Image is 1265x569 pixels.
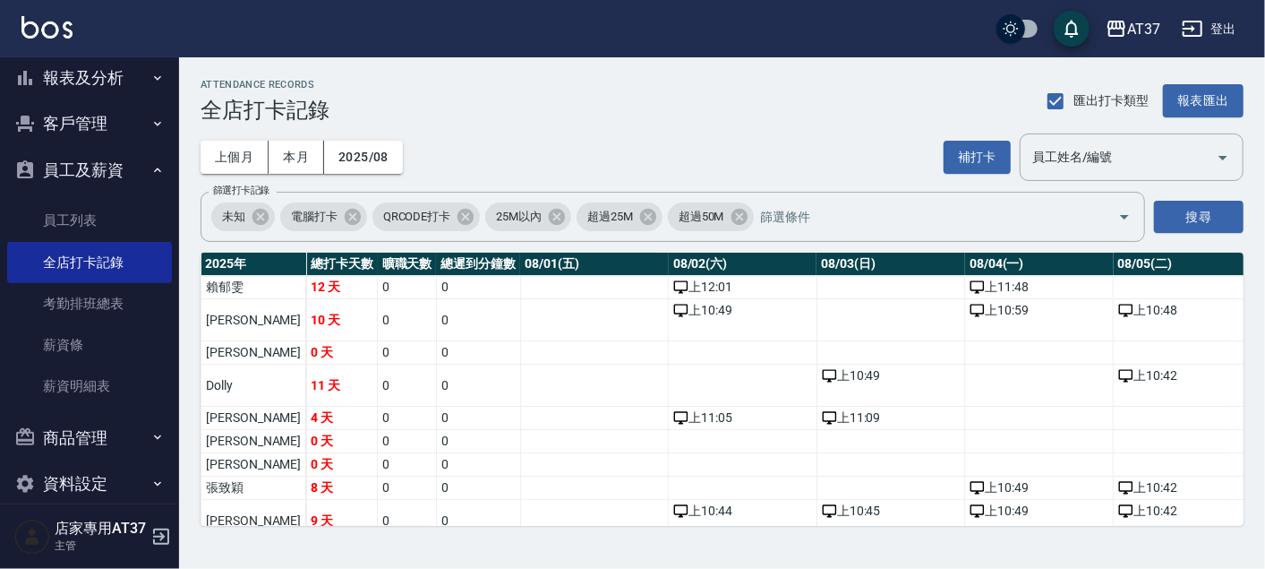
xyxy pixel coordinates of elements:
[816,253,965,276] th: 08/03(日)
[1118,502,1257,521] div: 上 10:42
[269,141,324,174] button: 本月
[306,500,378,542] td: 9 天
[378,430,437,453] td: 0
[668,203,754,231] div: 超過50M
[485,208,552,226] span: 25M以內
[7,200,172,241] a: 員工列表
[1127,18,1160,40] div: AT37
[201,141,269,174] button: 上個月
[280,203,367,231] div: 電腦打卡
[21,16,73,39] img: Logo
[280,208,348,226] span: 電腦打卡
[1074,91,1150,110] span: 匯出打卡類型
[211,203,275,231] div: 未知
[55,520,146,538] h5: 店家專用AT37
[1209,143,1237,172] button: Open
[372,208,462,226] span: QRCODE打卡
[201,299,306,341] td: [PERSON_NAME]
[378,253,437,276] th: 曠職天數
[7,242,172,283] a: 全店打卡記錄
[378,477,437,500] td: 0
[7,100,172,147] button: 客戶管理
[1110,203,1139,231] button: Open
[378,500,437,542] td: 0
[436,453,520,477] td: 0
[7,324,172,366] a: 薪資條
[1118,301,1257,320] div: 上 10:48
[436,341,520,365] td: 0
[756,202,1087,233] input: 篩選條件
[306,407,378,430] td: 4 天
[822,409,961,427] div: 上 11:09
[14,519,50,555] img: Person
[970,502,1108,521] div: 上 10:49
[7,283,172,324] a: 考勤排班總表
[577,208,644,226] span: 超過25M
[306,299,378,341] td: 10 天
[7,55,172,101] button: 報表及分析
[201,365,306,407] td: Dolly
[7,461,172,507] button: 資料設定
[944,141,1011,174] button: 補打卡
[965,253,1114,276] th: 08/04(一)
[55,538,146,554] p: 主管
[1114,253,1262,276] th: 08/05(二)
[436,500,520,542] td: 0
[1098,11,1167,47] button: AT37
[378,407,437,430] td: 0
[822,502,961,521] div: 上 10:45
[306,341,378,365] td: 0 天
[673,409,812,427] div: 上 11:05
[436,365,520,407] td: 0
[201,253,306,276] th: 2025 年
[1054,11,1090,47] button: save
[201,453,306,477] td: [PERSON_NAME]
[306,253,378,276] th: 總打卡天數
[7,147,172,194] button: 員工及薪資
[306,477,378,500] td: 8 天
[1118,366,1257,385] div: 上 10:42
[306,453,378,477] td: 0 天
[436,430,520,453] td: 0
[372,203,481,231] div: QRCODE打卡
[673,278,812,297] div: 上 12:01
[485,203,571,231] div: 25M以內
[669,253,817,276] th: 08/02(六)
[7,415,172,461] button: 商品管理
[306,276,378,299] td: 12 天
[436,276,520,299] td: 0
[7,366,172,407] a: 薪資明細表
[378,276,437,299] td: 0
[1118,478,1257,497] div: 上 10:42
[970,278,1108,297] div: 上 11:48
[201,500,306,542] td: [PERSON_NAME]
[211,208,256,226] span: 未知
[822,366,961,385] div: 上 10:49
[201,407,306,430] td: [PERSON_NAME]
[378,453,437,477] td: 0
[970,301,1108,320] div: 上 10:59
[201,430,306,453] td: [PERSON_NAME]
[378,365,437,407] td: 0
[201,477,306,500] td: 張致穎
[520,253,669,276] th: 08/01(五)
[306,365,378,407] td: 11 天
[436,477,520,500] td: 0
[201,276,306,299] td: 賴郁雯
[1175,13,1244,46] button: 登出
[436,299,520,341] td: 0
[324,141,403,174] button: 2025/08
[970,478,1108,497] div: 上 10:49
[378,299,437,341] td: 0
[213,184,269,197] label: 篩選打卡記錄
[1154,201,1244,234] button: 搜尋
[201,79,329,91] h2: ATTENDANCE RECORDS
[378,341,437,365] td: 0
[673,301,812,320] div: 上 10:49
[1163,84,1244,117] button: 報表匯出
[201,341,306,365] td: [PERSON_NAME]
[668,208,735,226] span: 超過50M
[201,98,329,123] h3: 全店打卡記錄
[673,502,812,521] div: 上 10:44
[436,253,520,276] th: 總遲到分鐘數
